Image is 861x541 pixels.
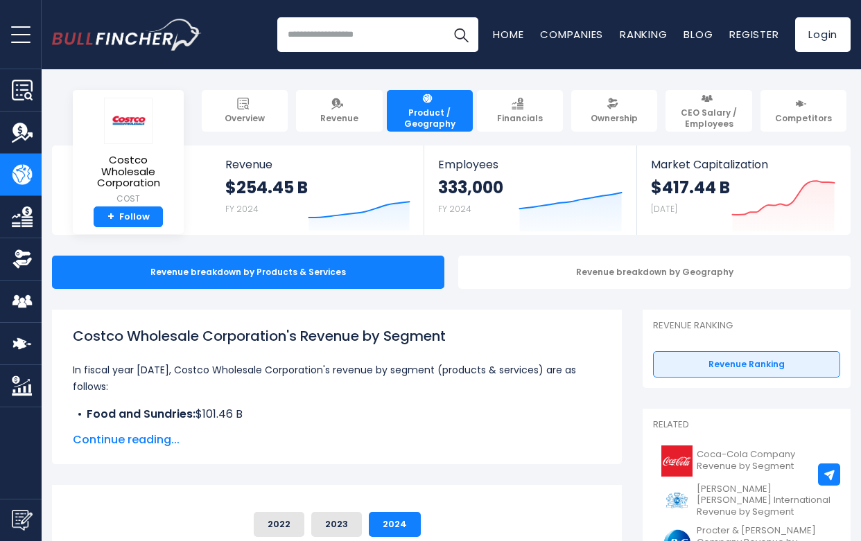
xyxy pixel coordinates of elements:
li: $101.46 B [73,406,601,423]
a: Go to homepage [52,19,201,51]
span: Overview [225,113,265,124]
h1: Costco Wholesale Corporation's Revenue by Segment [73,326,601,346]
div: Revenue breakdown by Products & Services [52,256,444,289]
img: Ownership [12,249,33,269]
a: Home [493,27,523,42]
span: Revenue [225,158,410,171]
span: Competitors [775,113,832,124]
span: Continue reading... [73,432,601,448]
strong: 333,000 [438,177,503,198]
span: Market Capitalization [651,158,835,171]
small: FY 2024 [438,203,471,215]
p: Related [653,419,840,431]
a: Employees 333,000 FY 2024 [424,145,636,235]
a: Ownership [571,90,657,132]
small: FY 2024 [225,203,259,215]
a: +Follow [94,206,163,228]
p: Revenue Ranking [653,320,840,332]
a: Product / Geography [387,90,473,132]
button: 2023 [311,512,362,537]
img: KO logo [661,445,693,477]
span: Ownership [591,113,638,124]
a: Overview [202,90,288,132]
strong: $254.45 B [225,177,308,198]
a: Coca-Cola Company Revenue by Segment [653,442,840,480]
button: 2024 [369,512,421,537]
a: Costco Wholesale Corporation COST [83,97,173,206]
a: Login [795,17,851,52]
a: Competitors [760,90,846,132]
a: Companies [540,27,603,42]
a: CEO Salary / Employees [666,90,751,132]
strong: + [107,211,114,223]
span: Costco Wholesale Corporation [84,154,173,189]
a: [PERSON_NAME] [PERSON_NAME] International Revenue by Segment [653,480,840,522]
b: Food and Sundries: [87,406,195,422]
span: Financials [497,113,543,124]
span: CEO Salary / Employees [672,107,745,129]
span: Employees [438,158,622,171]
a: Revenue $254.45 B FY 2024 [211,145,424,235]
button: Search [444,17,478,52]
a: Register [729,27,779,42]
img: PM logo [661,485,693,516]
img: Bullfincher logo [52,19,202,51]
span: Coca-Cola Company Revenue by Segment [697,449,832,472]
span: Revenue [320,113,358,124]
div: Revenue breakdown by Geography [458,256,851,289]
a: Market Capitalization $417.44 B [DATE] [637,145,849,235]
button: 2022 [254,512,304,537]
a: Revenue Ranking [653,351,840,378]
a: Ranking [620,27,667,42]
strong: $417.44 B [651,177,730,198]
span: [PERSON_NAME] [PERSON_NAME] International Revenue by Segment [697,484,832,519]
small: [DATE] [651,203,677,215]
a: Revenue [296,90,382,132]
a: Financials [477,90,563,132]
small: COST [84,193,173,205]
p: In fiscal year [DATE], Costco Wholesale Corporation's revenue by segment (products & services) ar... [73,362,601,395]
a: Blog [684,27,713,42]
span: Product / Geography [393,107,467,129]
